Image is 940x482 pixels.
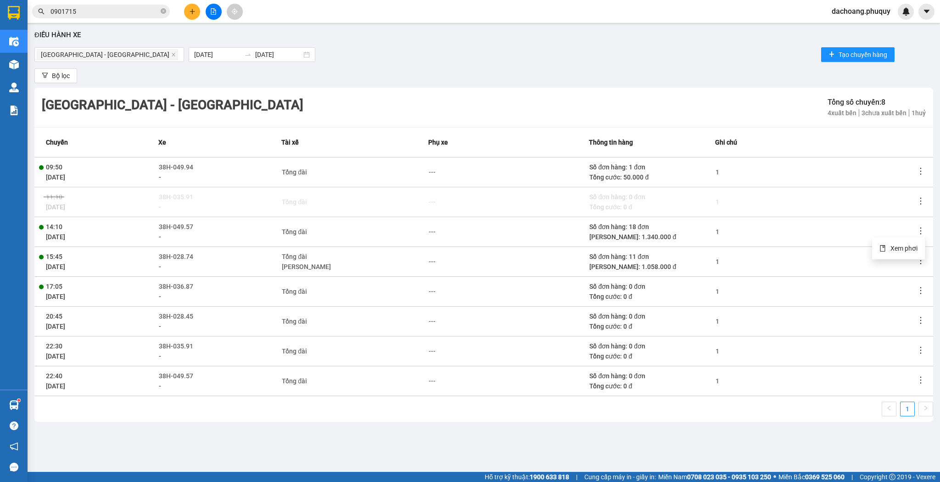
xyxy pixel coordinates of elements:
span: right [923,405,929,411]
div: [GEOGRAPHIC_DATA] - [GEOGRAPHIC_DATA] [42,95,303,115]
div: --- [429,257,436,267]
span: ⚪️ [773,475,776,479]
div: [PERSON_NAME] [282,262,331,272]
span: Miền Bắc [778,472,845,482]
span: close [171,52,176,58]
span: plus [828,51,835,58]
div: Số đơn hàng: 18 đơn [589,222,715,232]
sup: 1 [17,399,20,402]
span: Xem phơi [890,245,918,252]
span: notification [10,442,18,451]
span: [DATE] [46,263,65,270]
span: - [159,353,161,360]
span: Ghi chú [715,137,737,147]
span: file-add [210,8,217,15]
div: Điều hành xe [34,30,933,41]
li: 1 [900,402,915,416]
div: Tổng đài [282,167,307,177]
div: 1 [716,376,719,386]
div: Tổng cước: 0 đ [589,381,715,391]
input: Ngày kết thúc [255,50,302,60]
span: 14:10 [46,223,62,230]
strong: 1900 633 818 [530,473,569,481]
span: [DATE] [46,293,65,300]
span: caret-down [923,7,931,16]
span: 22:30 [46,342,62,350]
span: Chuyến [46,137,68,147]
button: plus [184,4,200,20]
span: 38H-028.45 [159,313,193,320]
span: more [916,316,925,325]
span: 15:45 [46,253,62,260]
span: question-circle [10,421,18,430]
li: Previous Page [882,402,896,416]
img: warehouse-icon [9,37,19,46]
span: Hà Nội - Hà Tĩnh [37,49,178,60]
button: left [882,402,896,416]
span: 3 chưa xuất bến [859,109,909,117]
div: [PERSON_NAME]: 1.058.000 đ [589,262,715,272]
span: dachoang.phuquy [824,6,898,17]
div: 1 [716,286,719,297]
span: 38H-049.57 [159,372,193,380]
button: aim [227,4,243,20]
span: - [159,382,161,390]
div: Tổng đài [282,286,307,297]
a: 1 [901,402,914,416]
div: Số đơn hàng: 1 đơn [589,162,715,172]
div: 1 [716,227,719,237]
span: Bộ lọc [52,71,70,81]
span: [DATE] [46,382,65,390]
div: --- [429,346,436,356]
div: Số đơn hàng: 0 đơn [589,281,715,291]
button: file-add [206,4,222,20]
div: Tổng cước: 0 đ [589,351,715,361]
div: 1 [716,346,719,356]
span: to [244,51,252,58]
span: 4 xuất bến [828,109,859,117]
span: aim [231,8,238,15]
span: left [886,405,892,411]
span: Thông tin hàng [589,137,633,147]
div: Số đơn hàng: 0 đơn [589,341,715,351]
span: [GEOGRAPHIC_DATA] - [GEOGRAPHIC_DATA] [41,50,169,60]
div: 1 [716,257,719,267]
div: Số đơn hàng: 0 đơn [589,311,715,321]
span: Tạo chuyến hàng [839,50,887,60]
span: Hỗ trợ kỹ thuật: [485,472,569,482]
span: swap-right [244,51,252,58]
span: 17:05 [46,283,62,290]
div: Tổng đài [282,346,307,356]
span: plus [189,8,196,15]
button: plusTạo chuyến hàng [821,47,895,62]
div: Tổng cước: 50.000 đ [589,172,715,182]
span: more [916,196,925,206]
div: Tổng cước: 0 đ [589,321,715,331]
span: - [159,323,161,330]
span: [DATE] [46,323,65,330]
span: 1 huỷ [909,109,926,117]
div: --- [429,376,436,386]
img: icon-new-feature [902,7,910,16]
li: Next Page [918,402,933,416]
span: 22:40 [46,372,62,380]
span: more [916,167,925,176]
span: more [916,286,925,295]
img: solution-icon [9,106,19,115]
div: Tổng đài [282,316,307,326]
img: warehouse-icon [9,400,19,410]
div: 1 [716,316,719,326]
span: Xe [158,137,166,147]
span: 20:45 [46,313,62,320]
span: Cung cấp máy in - giấy in: [584,472,656,482]
div: Số đơn hàng: 11 đơn [589,252,715,262]
div: Số đơn hàng: 0 đơn [589,371,715,381]
span: [DATE] [46,174,65,181]
span: close-circle [161,7,166,16]
span: filter [42,72,48,79]
span: copyright [889,474,895,480]
div: Tổng đài [282,376,307,386]
div: --- [429,286,436,297]
span: Miền Nam [658,472,771,482]
img: logo-vxr [8,6,20,20]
